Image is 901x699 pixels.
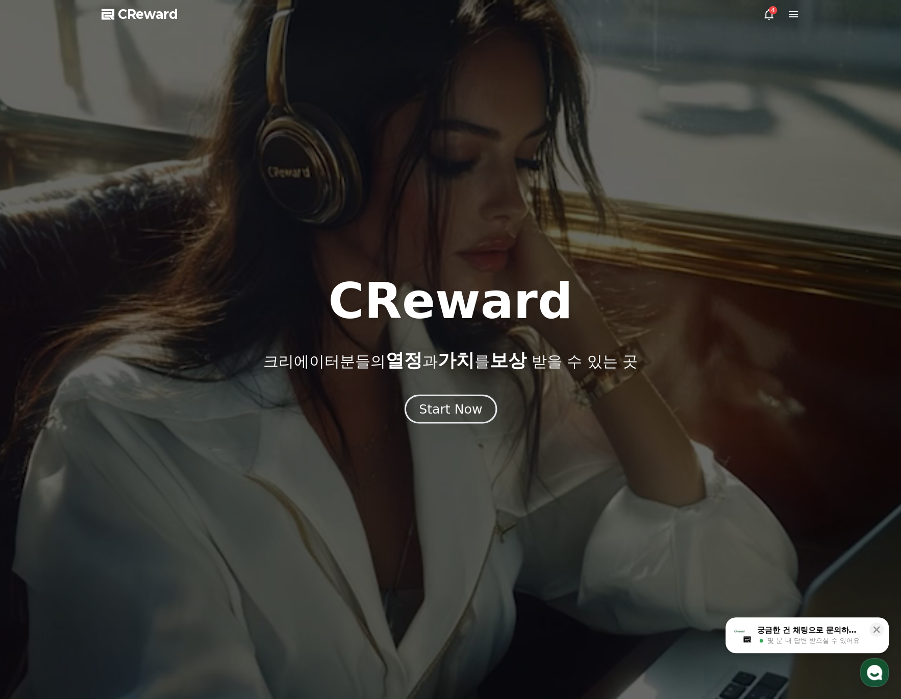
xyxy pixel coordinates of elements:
[763,8,775,20] a: 4
[102,6,178,22] a: CReward
[419,400,482,418] div: Start Now
[404,394,496,423] button: Start Now
[118,6,178,22] span: CReward
[132,324,196,349] a: 설정
[490,350,527,371] span: 보상
[93,340,106,348] span: 대화
[386,350,422,371] span: 열정
[263,350,638,371] p: 크리에이터분들의 과 를 받을 수 있는 곳
[67,324,132,349] a: 대화
[438,350,474,371] span: 가치
[32,339,38,347] span: 홈
[769,6,777,14] div: 4
[3,324,67,349] a: 홈
[407,405,495,415] a: Start Now
[328,277,572,326] h1: CReward
[158,339,170,347] span: 설정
